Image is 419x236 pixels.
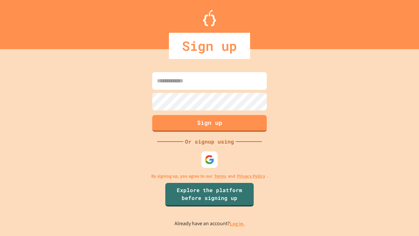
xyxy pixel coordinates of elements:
[152,115,267,132] button: Sign up
[165,183,254,206] a: Explore the platform before signing up
[230,220,245,227] a: Log in.
[237,173,265,180] a: Privacy Policy
[365,181,412,209] iframe: chat widget
[203,10,216,26] img: Logo.svg
[214,173,226,180] a: Terms
[205,155,214,165] img: google-icon.svg
[392,210,412,229] iframe: chat widget
[169,33,250,59] div: Sign up
[174,220,245,228] p: Already have an account?
[151,173,268,180] p: By signing up, you agree to our and .
[183,138,236,146] div: Or signup using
